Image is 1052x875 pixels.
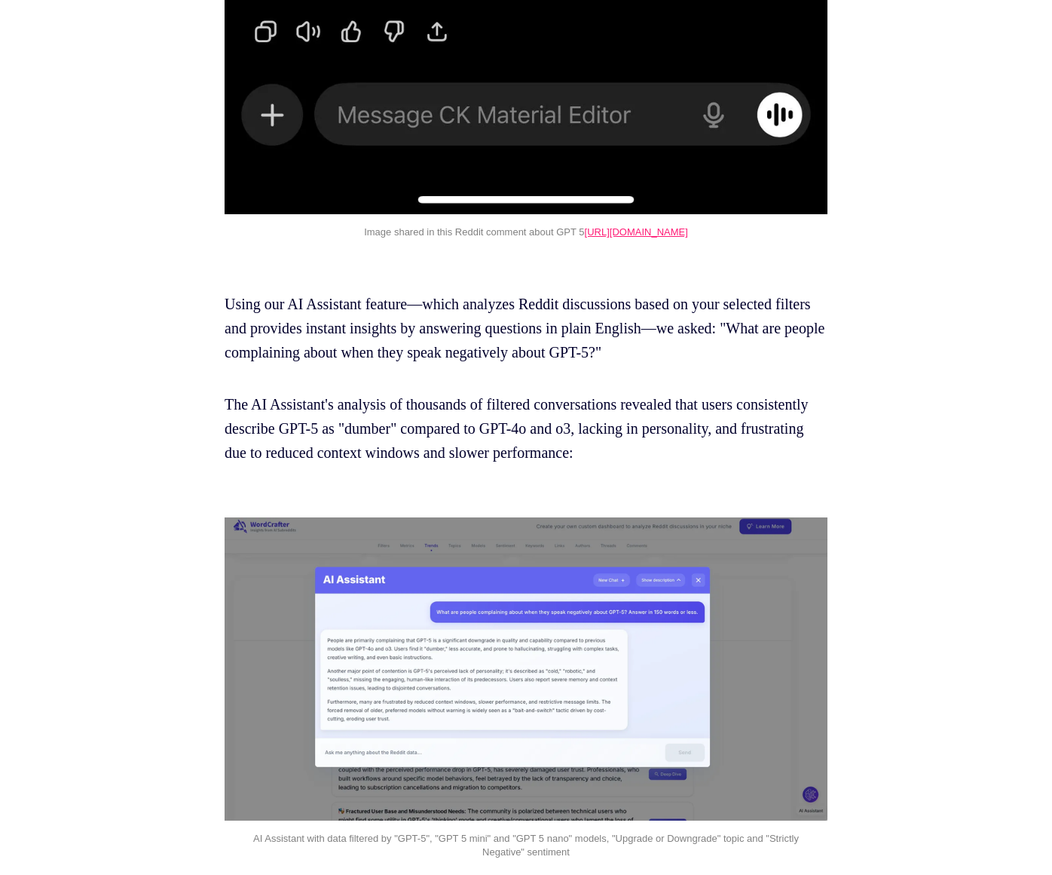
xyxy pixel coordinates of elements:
[225,392,827,465] p: The AI Assistant's analysis of thousands of filtered conversations revealed that users consistent...
[225,292,827,364] p: Using our AI Assistant feature—which analyzes Reddit discussions based on your selected filters a...
[253,833,802,858] span: AI Assistant with data filtered by "GPT-5", "GPT 5 mini" and "GPT 5 nano" models, "Upgrade or Dow...
[364,226,584,238] span: Image shared in this Reddit comment about GPT 5
[585,226,688,238] a: [URL][DOMAIN_NAME]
